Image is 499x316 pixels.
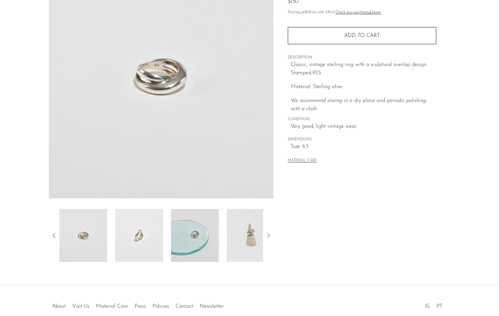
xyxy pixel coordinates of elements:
[344,33,380,38] span: Add to cart
[59,209,107,262] img: Sterling Overlap Ring
[291,123,436,131] span: Very good; light vintage wear.
[171,209,219,262] img: Sterling Overlap Ring
[72,304,89,309] a: Visit Us
[288,117,436,123] span: CONDITION
[115,209,163,262] img: Sterling Overlap Ring
[305,11,311,14] span: $52
[288,137,436,143] span: DIMENSIONS
[312,70,322,76] em: 925.
[135,304,146,309] a: Press
[425,304,430,309] a: IG
[291,98,426,112] i: We recommend storing in a dry place and periodic polishing with a cloth.
[291,143,436,151] span: Size: 6.5
[291,61,436,78] p: Classic, vintage sterling ring with a sculptural overlap design. Stamped,
[336,11,381,14] a: Check your purchasing power - Learn more about Affirm Financing (opens in modal)
[96,304,128,309] a: Material Care
[288,55,436,61] span: DESCRIPTION
[421,298,446,311] ul: Social Medias
[291,83,436,91] p: Material: Sterling silver.
[176,304,193,309] a: Contact
[437,304,443,309] a: PT
[288,158,317,163] button: MATERIAL CARE
[288,10,436,16] p: Starting at /mo with Affirm.
[49,298,227,311] ul: Quick links
[227,209,275,262] img: Sterling Overlap Ring
[152,304,169,309] a: Policies
[52,304,66,309] a: About
[288,27,436,44] button: Add to cart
